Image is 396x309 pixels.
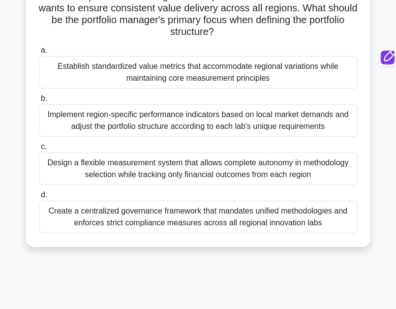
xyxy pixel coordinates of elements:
[41,142,47,151] span: c.
[39,201,358,233] div: Create a centralized governance framework that mandates unified methodologies and enforces strict...
[41,190,47,199] span: d.
[41,94,47,102] span: b.
[41,46,47,54] span: a.
[39,104,358,137] div: Implement region-specific performance indicators based on local market demands and adjust the por...
[39,56,358,89] div: Establish standardized value metrics that accommodate regional variations while maintaining core ...
[39,153,358,185] div: Design a flexible measurement system that allows complete autonomy in methodology selection while...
